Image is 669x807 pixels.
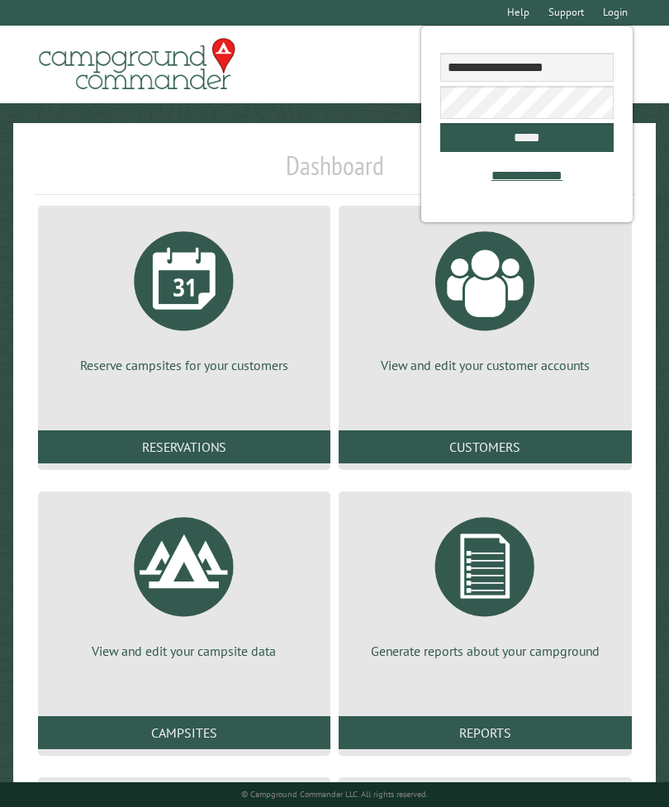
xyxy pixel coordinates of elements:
[58,219,311,374] a: Reserve campsites for your customers
[58,356,311,374] p: Reserve campsites for your customers
[241,789,428,800] small: © Campground Commander LLC. All rights reserved.
[358,642,612,660] p: Generate reports about your campground
[339,430,632,463] a: Customers
[38,430,331,463] a: Reservations
[339,716,632,749] a: Reports
[34,150,636,195] h1: Dashboard
[38,716,331,749] a: Campsites
[58,505,311,660] a: View and edit your campsite data
[34,32,240,97] img: Campground Commander
[58,642,311,660] p: View and edit your campsite data
[358,356,612,374] p: View and edit your customer accounts
[358,219,612,374] a: View and edit your customer accounts
[358,505,612,660] a: Generate reports about your campground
